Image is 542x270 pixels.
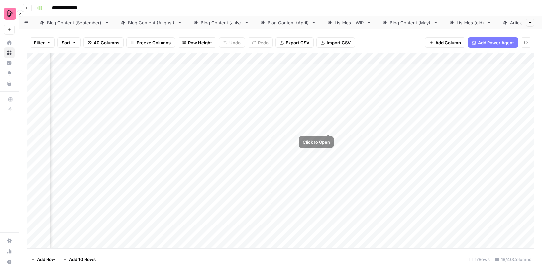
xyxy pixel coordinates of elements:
button: Workspace: Preply [4,5,15,22]
div: Blog Content (July) [201,19,242,26]
a: Listicles (old) [444,16,497,29]
span: Row Height [188,39,212,46]
button: Help + Support [4,257,15,267]
span: Import CSV [327,39,351,46]
button: Redo [248,37,273,48]
div: Listicles - WIP [335,19,364,26]
div: Blog Content (May) [390,19,431,26]
button: Add Row [27,254,59,265]
span: Undo [229,39,241,46]
button: Undo [219,37,245,48]
button: 40 Columns [83,37,124,48]
span: Redo [258,39,269,46]
a: Blog Content (April) [255,16,322,29]
span: Add Row [37,256,55,263]
button: Freeze Columns [126,37,175,48]
a: Your Data [4,78,15,89]
img: Preply Logo [4,8,16,20]
span: Add 10 Rows [69,256,96,263]
a: Blog Content (July) [188,16,255,29]
span: Add Column [435,39,461,46]
a: Listicles - WIP [322,16,377,29]
button: Add 10 Rows [59,254,100,265]
div: 18/40 Columns [492,254,534,265]
button: Sort [57,37,81,48]
a: Settings [4,235,15,246]
div: Blog Content (August) [128,19,175,26]
a: Insights [4,58,15,68]
a: Blog Content (September) [34,16,115,29]
a: Blog Content (May) [377,16,444,29]
a: Blog Content (August) [115,16,188,29]
span: Freeze Columns [137,39,171,46]
a: Usage [4,246,15,257]
button: Row Height [178,37,216,48]
span: Export CSV [286,39,309,46]
span: Add Power Agent [478,39,514,46]
button: Add Column [425,37,465,48]
div: Blog Content (April) [268,19,309,26]
a: Home [4,37,15,48]
button: Filter [30,37,55,48]
div: Article to Docs [510,19,541,26]
div: Blog Content (September) [47,19,102,26]
a: Opportunities [4,68,15,79]
a: Browse [4,47,15,58]
span: 40 Columns [94,39,119,46]
div: 17 Rows [466,254,492,265]
button: Export CSV [275,37,314,48]
div: Listicles (old) [457,19,484,26]
button: Import CSV [316,37,355,48]
span: Sort [62,39,70,46]
button: Add Power Agent [468,37,518,48]
span: Filter [34,39,45,46]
